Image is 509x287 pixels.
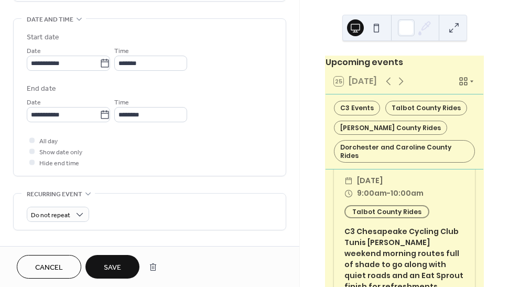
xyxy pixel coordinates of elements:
[27,46,41,57] span: Date
[344,187,353,200] div: ​
[387,187,391,200] span: -
[385,101,467,115] div: Talbot County Rides
[357,175,383,187] span: [DATE]
[334,121,447,135] div: [PERSON_NAME] County Rides
[27,32,59,43] div: Start date
[39,158,79,169] span: Hide end time
[17,255,81,279] button: Cancel
[334,101,380,115] div: C3 Events
[357,187,387,200] span: 9:00am
[344,175,353,187] div: ​
[39,147,82,158] span: Show date only
[31,209,70,221] span: Do not repeat
[334,140,475,163] div: Dorchester and Caroline County Rides
[27,97,41,108] span: Date
[27,243,68,254] span: Event image
[35,262,63,273] span: Cancel
[27,189,82,200] span: Recurring event
[104,262,121,273] span: Save
[391,187,424,200] span: 10:00am
[39,136,58,147] span: All day
[114,97,129,108] span: Time
[27,14,73,25] span: Date and time
[114,46,129,57] span: Time
[85,255,139,279] button: Save
[27,83,56,94] div: End date
[326,56,483,69] div: Upcoming events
